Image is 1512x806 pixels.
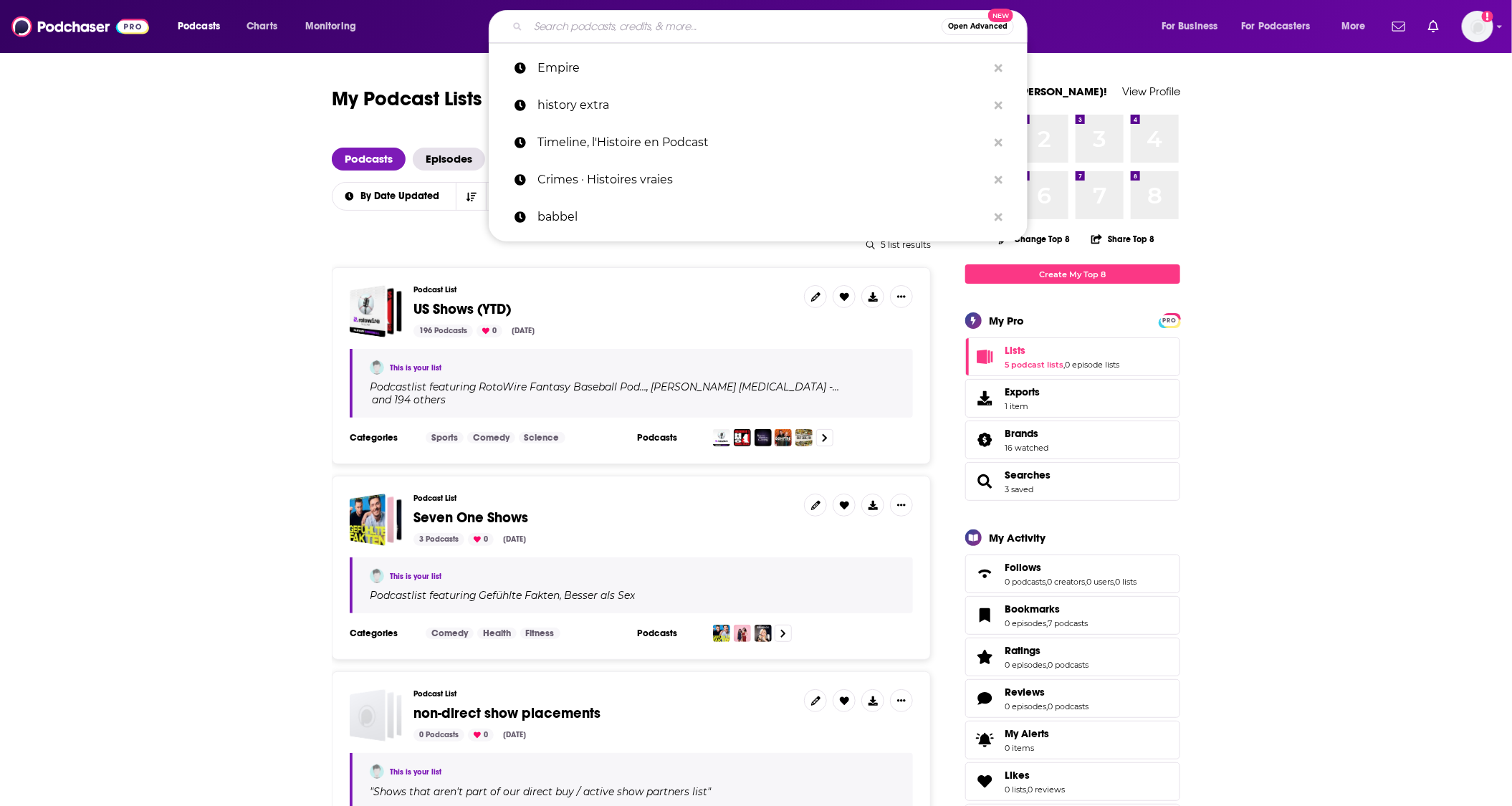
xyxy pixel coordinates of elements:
img: Gefühlte Fakten [713,625,730,642]
span: PRO [1161,315,1178,326]
a: 0 episodes [1005,660,1046,670]
a: non-direct show placements [413,706,601,721]
img: Emily Deason [370,569,384,583]
a: Exports [965,379,1180,418]
a: Lists [970,347,999,367]
span: Bookmarks [965,596,1180,635]
span: Charts [247,16,277,37]
span: Searches [965,462,1180,501]
div: 3 Podcasts [413,533,464,546]
h1: My Podcast Lists [332,86,482,113]
a: Timeline, l'Histoire en Podcast [489,124,1028,161]
img: Emily Deason [370,764,384,779]
span: , [1046,701,1048,711]
div: Podcast list featuring [370,589,896,602]
img: Outside/In [795,429,813,446]
a: Likes [970,772,999,792]
span: Searches [1005,469,1051,481]
a: Follows [970,564,999,584]
span: non-direct show placements [350,689,402,742]
span: US Shows (YTD) [413,300,511,318]
span: Bookmarks [1005,603,1060,615]
a: Podchaser - Follow, Share and Rate Podcasts [11,13,149,40]
span: Seven One Shows [413,509,528,527]
p: and 194 others [372,393,446,406]
h4: RotoWire Fantasy Baseball Pod… [479,381,646,393]
div: 5 list results [332,239,931,250]
span: Likes [965,762,1180,801]
h3: Podcasts [637,432,702,443]
a: Empire [489,49,1028,87]
a: RotoWire Fantasy Baseball Pod… [477,381,646,393]
button: open menu [486,183,516,210]
button: Show More Button [890,494,913,517]
span: " " [370,785,711,798]
button: Sort Direction [456,183,486,210]
h4: [PERSON_NAME] [MEDICAL_DATA] -… [651,381,839,393]
a: Ratings [970,647,999,667]
span: Brands [965,421,1180,459]
span: , [1114,577,1115,587]
img: The KVJ Show [755,429,772,446]
a: Seven One Shows [350,494,402,546]
a: Brands [1005,427,1048,440]
a: Science [519,432,565,443]
span: Open Advanced [948,23,1008,30]
div: [DATE] [497,729,532,742]
span: My Alerts [1005,727,1049,740]
span: , [646,380,649,393]
span: Monitoring [305,16,356,37]
a: Gefühlte Fakten [477,590,560,601]
a: 0 podcasts [1048,701,1088,711]
a: Welcome [PERSON_NAME]! [965,85,1107,98]
span: Lists [965,337,1180,376]
a: Seven One Shows [413,510,528,526]
h2: Choose List sort [332,182,516,211]
a: 0 episodes [1005,701,1046,711]
span: Exports [1005,385,1040,398]
a: This is your list [390,767,441,777]
span: Ratings [1005,644,1040,657]
span: Reviews [965,679,1180,718]
input: Search podcasts, credits, & more... [528,15,942,38]
a: View Profile [1122,85,1180,98]
h3: Categories [350,628,414,639]
img: Holmberg's Morning Sickness - Arizona [734,429,751,446]
a: Follows [1005,561,1137,574]
div: 0 [468,533,494,546]
a: Likes [1005,769,1065,782]
a: Sports [426,432,464,443]
button: Show More Button [890,689,913,712]
a: Bookmarks [970,605,999,625]
h4: Gefühlte Fakten [479,590,560,601]
a: babbel [489,198,1028,236]
span: non-direct show placements [413,704,601,722]
span: Logged in as edeason [1462,11,1493,42]
button: open menu [1331,15,1384,38]
div: My Pro [989,314,1024,327]
a: Lists [1005,344,1119,357]
a: Podcasts [332,148,406,171]
div: 0 [477,325,502,337]
a: Reviews [1005,686,1088,699]
span: , [1063,360,1065,370]
svg: Add a profile image [1482,11,1493,22]
img: Emily Deason [370,360,384,375]
span: For Podcasters [1242,16,1311,37]
a: Comedy [426,628,474,639]
h3: Podcast List [413,285,793,294]
a: Episodes [413,148,485,171]
p: Empire [537,49,987,87]
a: This is your list [390,363,441,373]
a: US Shows (YTD) [350,285,402,337]
div: [DATE] [506,325,540,337]
span: , [560,589,562,602]
button: Share Top 8 [1091,225,1155,253]
a: Reviews [970,689,999,709]
button: open menu [168,15,239,38]
a: 0 podcasts [1048,660,1088,670]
